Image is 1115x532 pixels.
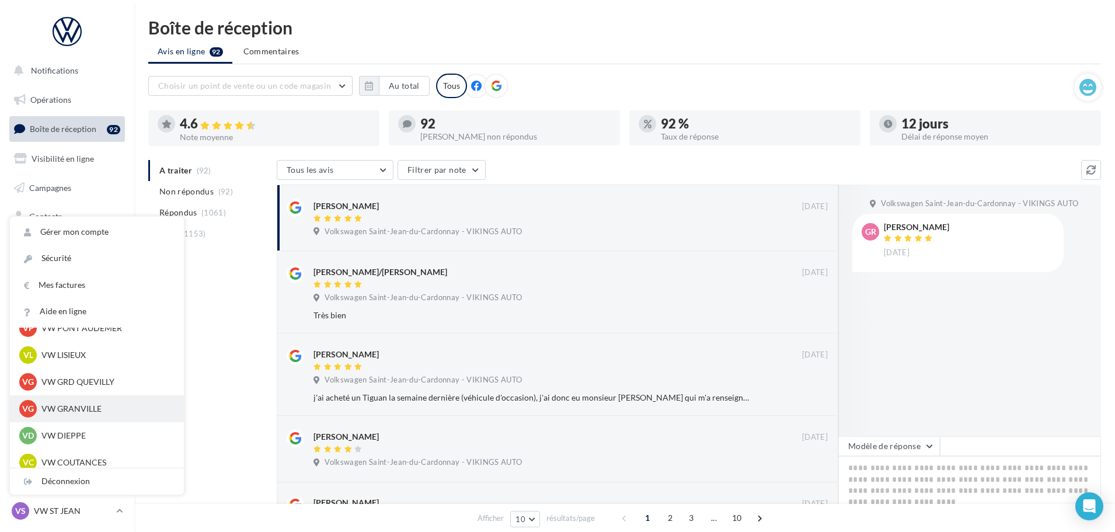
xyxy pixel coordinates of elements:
[159,186,214,197] span: Non répondus
[1075,492,1103,520] div: Open Intercom Messenger
[243,46,299,57] span: Commentaires
[802,201,828,212] span: [DATE]
[802,267,828,278] span: [DATE]
[802,499,828,509] span: [DATE]
[313,431,379,443] div: [PERSON_NAME]
[158,81,331,91] span: Choisir un point de vente ou un code magasin
[29,211,62,221] span: Contacts
[661,117,851,130] div: 92 %
[180,133,370,141] div: Note moyenne
[884,248,910,258] span: [DATE]
[287,165,334,175] span: Tous les avis
[325,293,522,303] span: Volkswagen Saint-Jean-du-Cardonnay - VIKINGS AUTO
[325,375,522,385] span: Volkswagen Saint-Jean-du-Cardonnay - VIKINGS AUTO
[277,160,393,180] button: Tous les avis
[420,133,611,141] div: [PERSON_NAME] non répondus
[359,76,430,96] button: Au total
[30,95,71,105] span: Opérations
[159,207,197,218] span: Répondus
[23,457,34,468] span: VC
[546,513,595,524] span: résultats/page
[22,430,34,441] span: VD
[10,245,184,272] a: Sécurité
[7,176,127,200] a: Campagnes
[313,392,752,404] div: j'ai acheté un Tiguan la semaine dernière (véhicule d'occasion), j'ai donc eu monsieur [PERSON_NA...
[901,117,1092,130] div: 12 jours
[7,234,127,258] a: Médiathèque
[41,457,170,468] p: VW COUTANCES
[313,497,379,509] div: [PERSON_NAME]
[29,182,71,192] span: Campagnes
[865,226,876,238] span: Gr
[638,509,657,527] span: 1
[218,187,233,196] span: (92)
[180,117,370,131] div: 4.6
[23,349,33,361] span: VL
[313,349,379,360] div: [PERSON_NAME]
[41,349,170,361] p: VW LISIEUX
[31,65,78,75] span: Notifications
[325,227,522,237] span: Volkswagen Saint-Jean-du-Cardonnay - VIKINGS AUTO
[148,19,1101,36] div: Boîte de réception
[510,511,540,527] button: 10
[10,298,184,325] a: Aide en ligne
[41,322,170,334] p: VW PONT AUDEMER
[901,133,1092,141] div: Délai de réponse moyen
[313,266,447,278] div: [PERSON_NAME]/[PERSON_NAME]
[148,76,353,96] button: Choisir un point de vente ou un code magasin
[325,457,522,468] span: Volkswagen Saint-Jean-du-Cardonnay - VIKINGS AUTO
[802,432,828,443] span: [DATE]
[22,403,34,415] span: VG
[682,509,701,527] span: 3
[41,376,170,388] p: VW GRD QUEVILLY
[7,263,127,287] a: Calendrier
[7,58,123,83] button: Notifications
[32,154,94,164] span: Visibilité en ligne
[10,219,184,245] a: Gérer mon compte
[34,505,111,517] p: VW ST JEAN
[661,133,851,141] div: Taux de réponse
[838,436,940,456] button: Modèle de réponse
[884,223,949,231] div: [PERSON_NAME]
[379,76,430,96] button: Au total
[22,376,34,388] span: VG
[7,291,127,326] a: PLV et print personnalisable
[515,514,525,524] span: 10
[41,403,170,415] p: VW GRANVILLE
[107,125,120,134] div: 92
[182,229,206,238] span: (1153)
[727,509,747,527] span: 10
[9,500,125,522] a: VS VW ST JEAN
[7,116,127,141] a: Boîte de réception92
[7,88,127,112] a: Opérations
[10,272,184,298] a: Mes factures
[7,331,127,365] a: Campagnes DataOnDemand
[201,208,226,217] span: (1061)
[398,160,486,180] button: Filtrer par note
[705,509,723,527] span: ...
[23,322,34,334] span: VP
[10,468,184,495] div: Déconnexion
[313,310,752,321] div: Très bien
[802,350,828,360] span: [DATE]
[478,513,504,524] span: Afficher
[420,117,611,130] div: 92
[881,199,1078,209] span: Volkswagen Saint-Jean-du-Cardonnay - VIKINGS AUTO
[7,204,127,229] a: Contacts
[30,124,96,134] span: Boîte de réception
[7,147,127,171] a: Visibilité en ligne
[41,430,170,441] p: VW DIEPPE
[661,509,680,527] span: 2
[436,74,467,98] div: Tous
[15,505,26,517] span: VS
[313,200,379,212] div: [PERSON_NAME]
